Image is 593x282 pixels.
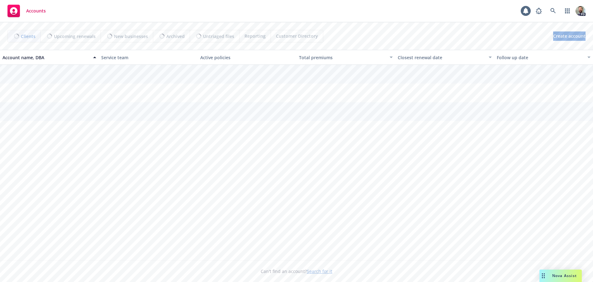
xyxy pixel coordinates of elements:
span: Reporting [244,33,266,39]
span: Create account [553,30,586,42]
div: Total premiums [299,54,386,61]
span: Customer Directory [276,33,318,39]
span: Nova Assist [552,273,577,278]
span: Untriaged files [203,33,234,40]
button: Closest renewal date [395,50,494,65]
span: Upcoming renewals [54,33,96,40]
div: Active policies [200,54,294,61]
div: Account name, DBA [2,54,89,61]
a: Switch app [561,5,574,17]
div: Closest renewal date [398,54,485,61]
a: Accounts [5,2,48,20]
div: Drag to move [539,270,547,282]
span: Can't find an account? [261,268,332,275]
button: Total premiums [296,50,395,65]
div: Follow up date [497,54,584,61]
button: Service team [99,50,197,65]
button: Active policies [198,50,296,65]
div: Service team [101,54,195,61]
button: Follow up date [494,50,593,65]
a: Search [547,5,559,17]
a: Search for it [307,268,332,274]
img: photo [576,6,586,16]
span: Accounts [26,8,46,13]
span: Clients [21,33,36,40]
button: Nova Assist [539,270,582,282]
a: Report a Bug [533,5,545,17]
a: Create account [553,31,586,41]
span: New businesses [114,33,148,40]
span: Archived [166,33,185,40]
